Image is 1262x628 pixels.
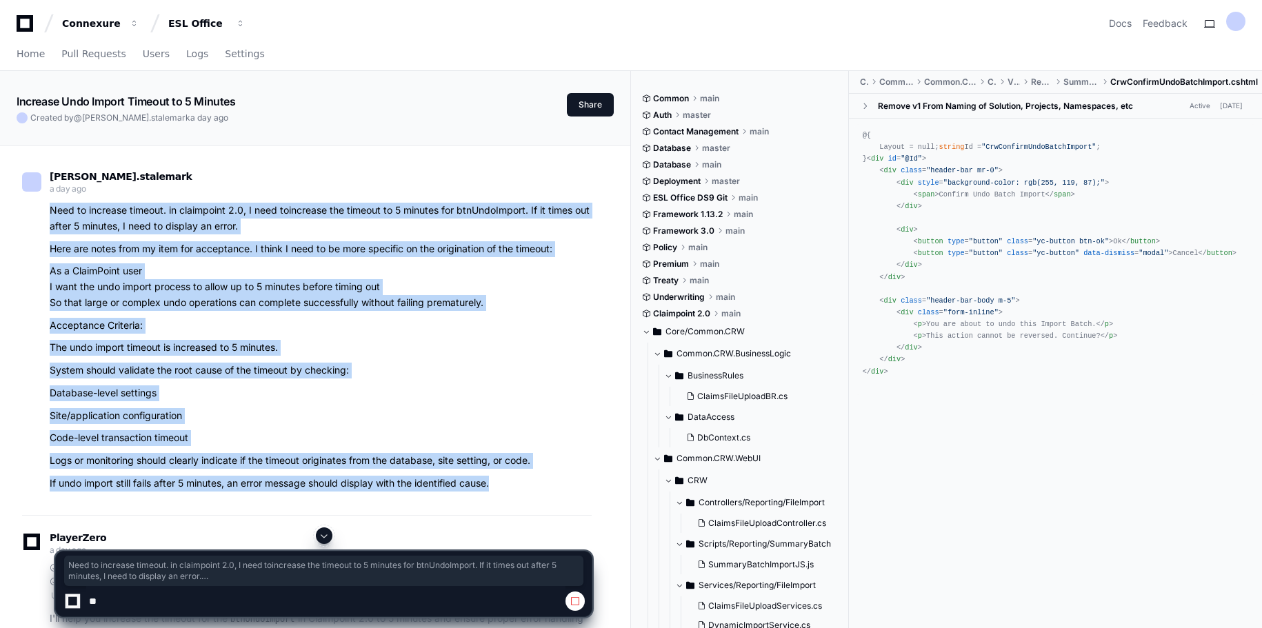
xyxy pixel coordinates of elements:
[905,202,917,210] span: div
[675,409,683,425] svg: Directory
[1032,249,1079,257] span: "yc-button"
[697,432,750,443] span: DbContext.cs
[926,296,1015,305] span: "header-bar-body m-5"
[700,259,719,270] span: main
[914,249,1236,257] span: Cancel
[914,320,927,328] span: < >
[665,326,745,337] span: Core/Common.CRW
[567,93,614,117] button: Share
[914,190,1075,199] span: Confirm Undo Batch Import
[712,176,740,187] span: master
[860,77,869,88] span: Core
[901,154,922,163] span: "@Id"
[50,363,592,378] p: System should validate the root cause of the timeout by checking:
[653,209,723,220] span: Framework 1.13.2
[50,203,592,234] p: Need to increase timeout. in claimpoint 2.0, I need toincrease the timeout to 5 minutes for btnUn...
[62,17,121,30] div: Connexure
[50,318,592,334] p: Acceptance Criteria:
[50,183,86,194] span: a day ago
[897,202,922,210] span: </ >
[664,345,672,362] svg: Directory
[1032,237,1109,245] span: "yc-button btn-ok"
[664,450,672,467] svg: Directory
[739,192,758,203] span: main
[878,101,1133,112] div: Remove v1 From Naming of Solution, Projects, Namespaces, etc
[914,332,1118,340] span: This action cannot be reversed. Continue?
[918,308,939,316] span: class
[74,112,82,123] span: @
[948,249,965,257] span: type
[863,130,1248,389] div: @{ Layout = null; Id = ; }
[186,50,208,58] span: Logs
[867,154,926,163] span: < = >
[721,308,741,319] span: main
[690,275,709,286] span: main
[653,242,677,253] span: Policy
[653,176,701,187] span: Deployment
[1220,101,1243,111] div: [DATE]
[883,296,896,305] span: div
[225,39,264,70] a: Settings
[1031,77,1052,88] span: Reporting
[918,249,943,257] span: button
[1063,77,1099,88] span: SummaryBatch
[688,412,734,423] span: DataAccess
[888,154,897,163] span: id
[653,143,691,154] span: Database
[888,273,901,281] span: div
[642,321,839,343] button: Core/Common.CRW
[734,209,753,220] span: main
[716,292,735,303] span: main
[1207,249,1232,257] span: button
[677,453,761,464] span: Common.CRW.WebUI
[688,242,708,253] span: main
[725,225,745,236] span: main
[50,241,592,257] p: Here are notes from my item for acceptance. I think I need to be more specific on the origination...
[61,50,126,58] span: Pull Requests
[50,385,592,401] p: Database-level settings
[61,39,126,70] a: Pull Requests
[163,11,251,36] button: ESL Office
[50,340,592,356] p: The undo import timeout is increased to 5 minutes.
[879,166,1003,174] span: < = >
[863,367,888,376] span: </ >
[924,77,976,88] span: Common.CRW.WebUI
[897,261,922,269] span: </ >
[653,126,739,137] span: Contact Management
[681,387,841,406] button: ClaimsFileUploadBR.cs
[1096,320,1114,328] span: </ >
[30,112,228,123] span: Created by
[700,93,719,104] span: main
[1008,77,1020,88] span: Views
[168,17,228,30] div: ESL Office
[871,154,883,163] span: div
[914,237,1114,245] span: < = = >
[1054,190,1071,199] span: span
[897,179,1109,187] span: < = >
[901,179,913,187] span: div
[699,497,825,508] span: Controllers/Reporting/FileImport
[918,320,922,328] span: p
[653,323,661,340] svg: Directory
[918,237,943,245] span: button
[675,367,683,384] svg: Directory
[57,11,145,36] button: Connexure
[653,192,728,203] span: ESL Office DS9 Git
[1185,99,1214,112] span: Active
[82,112,190,123] span: [PERSON_NAME].stalemark
[1139,249,1168,257] span: "modal"
[905,261,917,269] span: div
[879,355,905,363] span: </ >
[68,560,579,582] span: Need to increase timeout. in claimpoint 2.0, I need toincrease the timeout to 5 minutes for btnUn...
[186,39,208,70] a: Logs
[943,308,999,316] span: "form-inline"
[1101,332,1118,340] span: </ >
[653,308,710,319] span: Claimpoint 2.0
[653,225,714,236] span: Framework 3.0
[653,159,691,170] span: Database
[50,408,592,424] p: Site/application configuration
[702,143,730,154] span: master
[1105,320,1109,328] span: p
[688,370,743,381] span: BusinessRules
[17,39,45,70] a: Home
